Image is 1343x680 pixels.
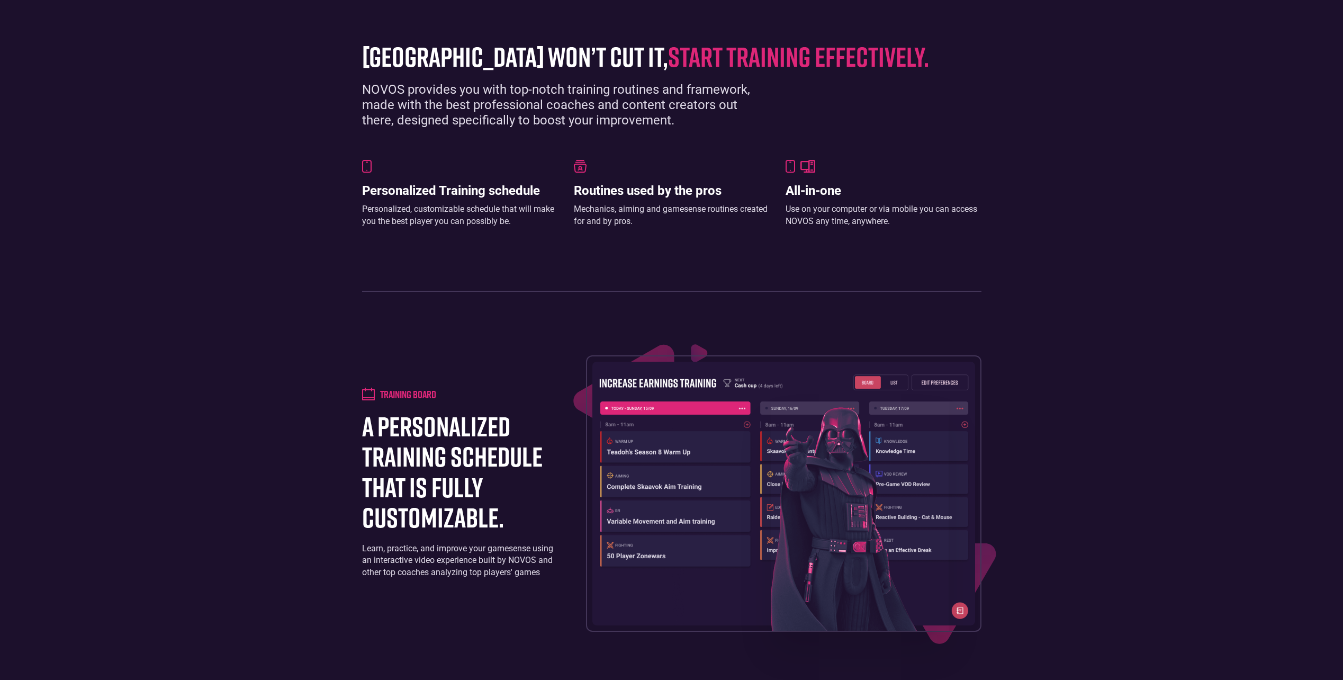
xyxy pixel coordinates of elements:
[574,203,770,227] div: Mechanics, aiming and gamesense routines created for and by pros.
[362,41,966,71] h1: [GEOGRAPHIC_DATA] won’t cut it,
[786,203,981,227] div: Use on your computer or via mobile you can access NOVOS any time, anywhere.
[362,183,558,199] h3: Personalized Training schedule
[668,40,929,73] span: start training effectively.
[362,203,558,227] div: Personalized, customizable schedule that will make you the best player you can possibly be.
[380,388,436,400] h4: Training board
[574,183,770,199] h3: Routines used by the pros
[362,543,560,578] div: Learn, practice, and improve your gamesense using an interactive video experience built by NOVOS ...
[362,411,560,532] h1: a personalized training schedule that is fully customizable.
[786,183,981,199] h3: All-in-one
[362,82,770,128] div: NOVOS provides you with top-notch training routines and framework, made with the best professiona...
